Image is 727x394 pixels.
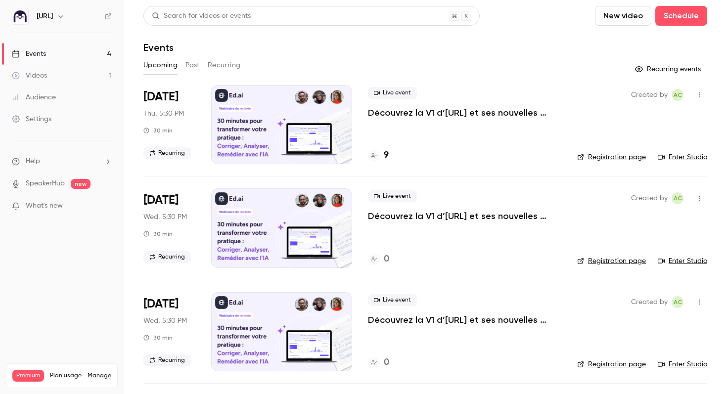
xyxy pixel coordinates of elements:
[143,230,173,238] div: 30 min
[672,296,683,308] span: Alison Chopard
[674,296,682,308] span: AC
[368,87,417,99] span: Live event
[143,57,178,73] button: Upcoming
[368,356,389,369] a: 0
[368,107,561,119] a: Découvrez la V1 d’[URL] et ses nouvelles fonctionnalités !
[12,156,112,167] li: help-dropdown-opener
[143,334,173,342] div: 30 min
[672,89,683,101] span: Alison Chopard
[368,190,417,202] span: Live event
[143,127,173,134] div: 30 min
[50,372,82,380] span: Plan usage
[71,179,91,189] span: new
[143,109,184,119] span: Thu, 5:30 PM
[26,156,40,167] span: Help
[658,359,707,369] a: Enter Studio
[208,57,241,73] button: Recurring
[658,152,707,162] a: Enter Studio
[152,11,251,21] div: Search for videos or events
[577,359,646,369] a: Registration page
[368,253,389,266] a: 0
[26,178,65,189] a: SpeakerHub
[384,356,389,369] h4: 0
[12,92,56,102] div: Audience
[368,149,389,162] a: 9
[143,354,191,366] span: Recurring
[631,89,668,101] span: Created by
[631,192,668,204] span: Created by
[143,292,195,371] div: Sep 24 Wed, 5:30 PM (Europe/Paris)
[368,210,561,222] a: Découvrez la V1 d’[URL] et ses nouvelles fonctionnalités !
[12,370,44,382] span: Premium
[26,201,63,211] span: What's new
[577,152,646,162] a: Registration page
[143,251,191,263] span: Recurring
[631,61,707,77] button: Recurring events
[595,6,651,26] button: New video
[37,11,53,21] h6: [URL]
[143,212,187,222] span: Wed, 5:30 PM
[143,192,179,208] span: [DATE]
[672,192,683,204] span: Alison Chopard
[631,296,668,308] span: Created by
[674,192,682,204] span: AC
[674,89,682,101] span: AC
[368,294,417,306] span: Live event
[12,114,51,124] div: Settings
[143,316,187,326] span: Wed, 5:30 PM
[384,253,389,266] h4: 0
[12,49,46,59] div: Events
[185,57,200,73] button: Past
[658,256,707,266] a: Enter Studio
[143,89,179,105] span: [DATE]
[143,42,174,53] h1: Events
[143,147,191,159] span: Recurring
[12,8,28,24] img: Ed.ai
[143,188,195,267] div: Sep 17 Wed, 5:30 PM (Europe/Paris)
[577,256,646,266] a: Registration page
[384,149,389,162] h4: 9
[143,296,179,312] span: [DATE]
[12,71,47,81] div: Videos
[368,314,561,326] a: Découvrez la V1 d’[URL] et ses nouvelles fonctionnalités !
[88,372,111,380] a: Manage
[143,85,195,164] div: Sep 11 Thu, 5:30 PM (Europe/Paris)
[655,6,707,26] button: Schedule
